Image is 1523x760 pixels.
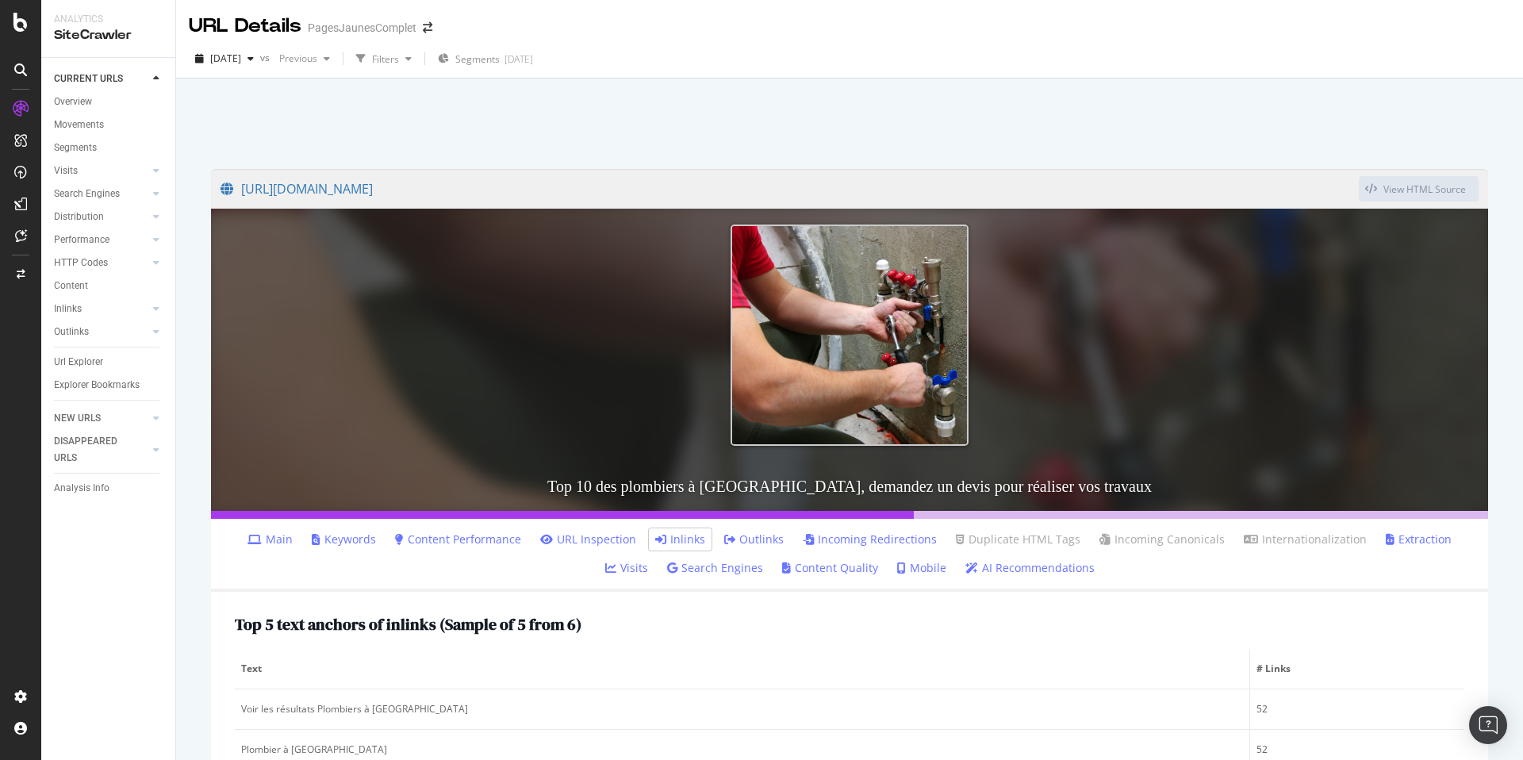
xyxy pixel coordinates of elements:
div: Search Engines [54,186,120,202]
span: # Links [1256,662,1454,676]
div: CURRENT URLS [54,71,123,87]
button: [DATE] [189,46,260,71]
div: Segments [54,140,97,156]
div: Analysis Info [54,480,109,497]
a: Outlinks [54,324,148,340]
div: View HTML Source [1383,182,1466,196]
a: Outlinks [724,532,784,547]
a: Content Quality [782,560,878,576]
a: Overview [54,94,164,110]
div: Content [54,278,88,294]
a: NEW URLS [54,410,148,427]
a: Performance [54,232,148,248]
a: Internationalization [1244,532,1367,547]
div: Analytics [54,13,163,26]
a: Content [54,278,164,294]
h2: Top 5 text anchors of inlinks ( Sample of 5 from 6 ) [235,616,581,633]
div: Outlinks [54,324,89,340]
a: DISAPPEARED URLS [54,433,148,466]
a: HTTP Codes [54,255,148,271]
div: Explorer Bookmarks [54,377,140,393]
a: AI Recommendations [965,560,1095,576]
a: Extraction [1386,532,1452,547]
button: Previous [273,46,336,71]
div: [DATE] [504,52,533,66]
a: Analysis Info [54,480,164,497]
button: Segments[DATE] [432,46,539,71]
a: Mobile [897,560,946,576]
div: URL Details [189,13,301,40]
a: Main [247,532,293,547]
div: Performance [54,232,109,248]
div: Movements [54,117,104,133]
div: 52 [1256,702,1458,716]
a: Inlinks [655,532,705,547]
a: Url Explorer [54,354,164,370]
div: Open Intercom Messenger [1469,706,1507,744]
a: URL Inspection [540,532,636,547]
a: Inlinks [54,301,148,317]
div: Filters [372,52,399,66]
div: arrow-right-arrow-left [423,22,432,33]
div: Visits [54,163,78,179]
div: Overview [54,94,92,110]
a: CURRENT URLS [54,71,148,87]
div: Url Explorer [54,354,103,370]
a: Incoming Canonicals [1099,532,1225,547]
a: [URL][DOMAIN_NAME] [221,169,1359,209]
a: Visits [54,163,148,179]
span: vs [260,51,273,64]
a: Visits [605,560,648,576]
a: Explorer Bookmarks [54,377,164,393]
span: 2025 Aug. 22nd [210,52,241,65]
span: Previous [273,52,317,65]
div: Inlinks [54,301,82,317]
div: PagesJaunesComplet [308,20,416,36]
a: Incoming Redirections [803,532,937,547]
span: Text [241,662,1239,676]
a: Content Performance [395,532,521,547]
a: Search Engines [54,186,148,202]
a: Duplicate HTML Tags [956,532,1080,547]
a: Distribution [54,209,148,225]
span: Segments [455,52,500,66]
a: Keywords [312,532,376,547]
div: DISAPPEARED URLS [54,433,134,466]
div: NEW URLS [54,410,101,427]
div: Distribution [54,209,104,225]
h3: Top 10 des plombiers à [GEOGRAPHIC_DATA], demandez un devis pour réaliser vos travaux [211,462,1488,511]
div: HTTP Codes [54,255,108,271]
a: Movements [54,117,164,133]
button: Filters [350,46,418,71]
a: Search Engines [667,560,763,576]
div: Voir les résultats Plombiers à [GEOGRAPHIC_DATA] [241,702,1243,716]
a: Segments [54,140,164,156]
button: View HTML Source [1359,176,1479,202]
div: 52 [1256,743,1458,757]
div: SiteCrawler [54,26,163,44]
div: Plombier à [GEOGRAPHIC_DATA] [241,743,1243,757]
img: Top 10 des plombiers à Nantes, demandez un devis pour réaliser vos travaux [731,225,969,446]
